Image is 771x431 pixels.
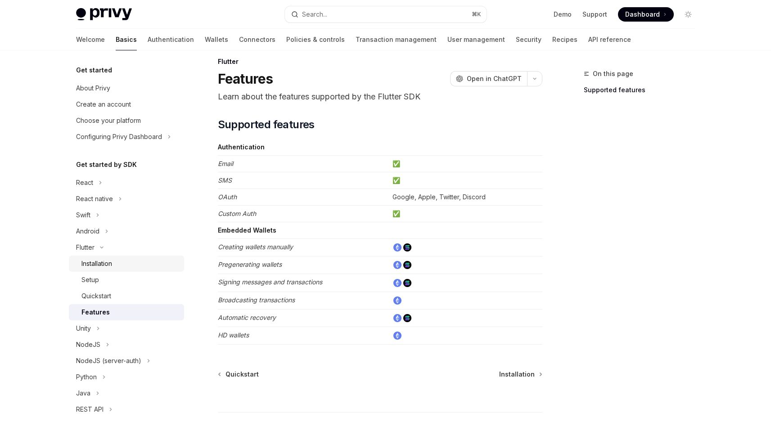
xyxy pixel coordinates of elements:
[69,96,184,112] a: Create an account
[218,296,295,304] em: Broadcasting transactions
[76,242,95,253] div: Flutter
[148,29,194,50] a: Authentication
[218,117,315,132] span: Supported features
[218,260,282,268] em: Pregenerating wallets
[467,74,522,83] span: Open in ChatGPT
[76,210,90,220] div: Swift
[76,83,110,94] div: About Privy
[76,115,141,126] div: Choose your platform
[393,243,401,251] img: ethereum.png
[69,288,184,304] a: Quickstart
[239,29,275,50] a: Connectors
[447,29,505,50] a: User management
[76,159,137,170] h5: Get started by SDK
[218,143,265,151] strong: Authentication
[69,304,184,320] a: Features
[285,6,487,22] button: Search...⌘K
[499,370,541,379] a: Installation
[69,256,184,272] a: Installation
[218,160,233,167] em: Email
[625,10,660,19] span: Dashboard
[218,314,276,321] em: Automatic recovery
[554,10,572,19] a: Demo
[593,68,633,79] span: On this page
[76,339,100,350] div: NodeJS
[403,279,411,287] img: solana.png
[225,370,259,379] span: Quickstart
[76,8,132,21] img: light logo
[218,278,322,286] em: Signing messages and transactions
[76,355,141,366] div: NodeJS (server-auth)
[81,258,112,269] div: Installation
[393,296,401,305] img: ethereum.png
[218,210,256,217] em: Custom Auth
[76,193,113,204] div: React native
[76,372,97,382] div: Python
[552,29,577,50] a: Recipes
[218,176,232,184] em: SMS
[81,274,99,285] div: Setup
[76,29,105,50] a: Welcome
[76,99,131,110] div: Create an account
[588,29,631,50] a: API reference
[302,9,327,20] div: Search...
[81,291,111,301] div: Quickstart
[218,243,293,251] em: Creating wallets manually
[116,29,137,50] a: Basics
[403,261,411,269] img: solana.png
[403,314,411,322] img: solana.png
[389,156,542,172] td: ✅
[218,71,273,87] h1: Features
[584,83,703,97] a: Supported features
[356,29,437,50] a: Transaction management
[393,279,401,287] img: ethereum.png
[219,370,259,379] a: Quickstart
[69,80,184,96] a: About Privy
[205,29,228,50] a: Wallets
[393,314,401,322] img: ethereum.png
[389,189,542,206] td: Google, Apple, Twitter, Discord
[218,331,249,339] em: HD wallets
[472,11,481,18] span: ⌘ K
[76,388,90,399] div: Java
[81,307,110,318] div: Features
[76,177,93,188] div: React
[218,226,276,234] strong: Embedded Wallets
[618,7,674,22] a: Dashboard
[76,65,112,76] h5: Get started
[450,71,527,86] button: Open in ChatGPT
[69,272,184,288] a: Setup
[582,10,607,19] a: Support
[389,172,542,189] td: ✅
[69,112,184,129] a: Choose your platform
[393,261,401,269] img: ethereum.png
[218,193,237,201] em: OAuth
[681,7,695,22] button: Toggle dark mode
[403,243,411,251] img: solana.png
[286,29,345,50] a: Policies & controls
[218,57,542,66] div: Flutter
[389,206,542,222] td: ✅
[76,226,99,237] div: Android
[393,332,401,340] img: ethereum.png
[76,404,104,415] div: REST API
[516,29,541,50] a: Security
[76,131,162,142] div: Configuring Privy Dashboard
[76,323,91,334] div: Unity
[499,370,535,379] span: Installation
[218,90,542,103] p: Learn about the features supported by the Flutter SDK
